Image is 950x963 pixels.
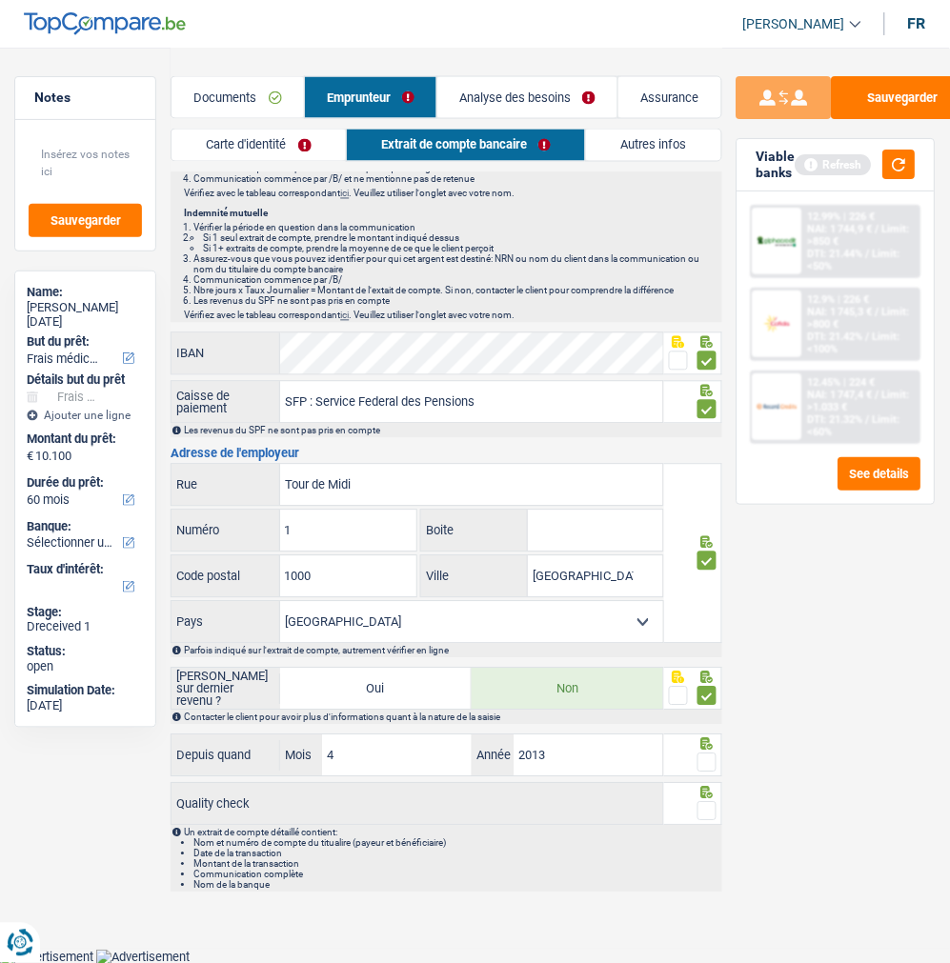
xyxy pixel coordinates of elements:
[728,9,861,40] a: [PERSON_NAME]
[184,828,719,891] div: Un extrait de compte détaillé contient:
[27,620,144,635] div: Dreceived 1
[184,311,719,321] p: Vérifiez avec le tableau correspondant . Veuillez utiliser l'onglet avec votre nom.
[171,448,721,460] h3: Adresse de l'employeur
[184,646,719,656] div: Parfois indiqué sur l'extrait de compte, autrement vérifier en ligne
[839,457,921,491] button: See details
[808,389,910,413] span: Limit: >1.033 €
[34,90,136,106] h5: Notes
[758,313,798,333] img: Cofidis
[184,189,719,199] p: Vérifiez avec le tableau correspondant . Veuillez utiliser l'onglet avec votre nom.
[193,838,719,849] li: Nom et numéro de compte du titualire (payeur et bénéficiaire)
[876,223,879,235] span: /
[27,431,140,447] label: Montant du prêt:
[340,311,349,321] a: ici
[808,211,876,223] div: 12.99% | 226 €
[322,735,472,776] input: MM
[866,413,870,426] span: /
[27,660,144,675] div: open
[472,669,663,710] label: Non
[27,372,144,388] div: Détails but du prêt
[586,130,720,161] a: Autres infos
[193,849,719,859] li: Date de la transaction
[27,449,33,464] span: €
[421,511,528,552] label: Boite
[193,296,719,307] li: Les revenus du SPF ne sont pas pris en compte
[27,334,140,350] label: But du prêt:
[808,413,900,438] span: Limit: <60%
[808,389,873,401] span: NAI: 1 747,4 €
[808,331,900,355] span: Limit: <100%
[808,223,910,248] span: Limit: >850 €
[808,413,863,426] span: DTI: 21.32%
[796,154,872,175] div: Refresh
[808,306,910,331] span: Limit: >800 €
[193,880,719,891] li: Nom de la banque
[24,12,186,35] img: TopCompare Logo
[866,331,870,343] span: /
[193,174,719,185] li: Communication commence par /B/ et ne mentionne pas de retenue
[27,300,144,330] div: [PERSON_NAME][DATE]
[280,735,322,776] label: Mois
[472,735,514,776] label: Année
[866,248,870,260] span: /
[193,254,719,275] li: Assurez-vous que vous pouvez identifier pour qui cet argent est destiné: NRN ou nom du client dan...
[340,189,349,199] a: ici
[808,376,876,389] div: 12.45% | 224 €
[184,426,719,436] div: Les revenus du SPF ne sont pas pris en compte
[808,248,863,260] span: DTI: 21.44%
[172,556,279,597] label: Code postal
[305,77,436,118] a: Emprunteur
[171,783,664,826] label: Quality check
[193,286,719,296] li: Nbre jours x Taux Journalier = Montant de l'extait de compte. Si non, contacter le client pour co...
[27,409,144,422] div: Ajouter une ligne
[27,285,144,300] div: Name:
[172,382,280,423] label: Caisse de paiement
[172,465,280,506] label: Rue
[27,606,144,621] div: Stage:
[27,684,144,699] div: Simulation Date:
[514,735,663,776] input: AAAA
[184,209,719,219] p: Indemnité mutuelle
[193,870,719,880] li: Communication complète
[808,293,870,306] div: 12.9% | 226 €
[193,859,719,870] li: Montant de la transaction
[51,214,121,227] span: Sauvegarder
[27,519,140,534] label: Banque:
[172,741,280,772] label: Depuis quand
[808,306,873,318] span: NAI: 1 745,3 €
[421,556,528,597] label: Ville
[172,511,279,552] label: Numéro
[184,712,719,723] div: Contacter le client pour avoir plus d'informations quant à la nature de la saisie
[618,77,720,118] a: Assurance
[757,149,796,181] div: Viable banks
[193,223,719,233] li: Vérifier la période en question dans la communication
[27,699,144,714] div: [DATE]
[172,602,280,643] label: Pays
[172,130,345,161] a: Carte d'identité
[876,306,879,318] span: /
[193,275,719,286] li: Communication commence par /B/
[29,204,142,237] button: Sauvegarder
[758,396,798,416] img: Record Credits
[743,16,845,32] span: [PERSON_NAME]
[280,669,472,710] label: Oui
[27,645,144,660] div: Status:
[808,223,873,235] span: NAI: 1 744,9 €
[172,77,303,118] a: Documents
[808,248,900,272] span: Limit: <50%
[347,130,585,161] a: Extrait de compte bancaire
[908,14,926,32] div: fr
[27,562,140,577] label: Taux d'intérêt:
[437,77,617,118] a: Analyse des besoins
[172,674,280,705] label: [PERSON_NAME] sur dernier revenu ?
[203,244,719,254] li: Si 1+ extraits de compte, prendre la moyenne de ce que le client perçoit
[808,331,863,343] span: DTI: 21.42%
[203,233,719,244] li: Si 1 seul extrait de compte, prendre le montant indiqué dessus
[27,475,140,491] label: Durée du prêt:
[172,333,280,374] label: IBAN
[758,235,798,248] img: AlphaCredit
[876,389,879,401] span: /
